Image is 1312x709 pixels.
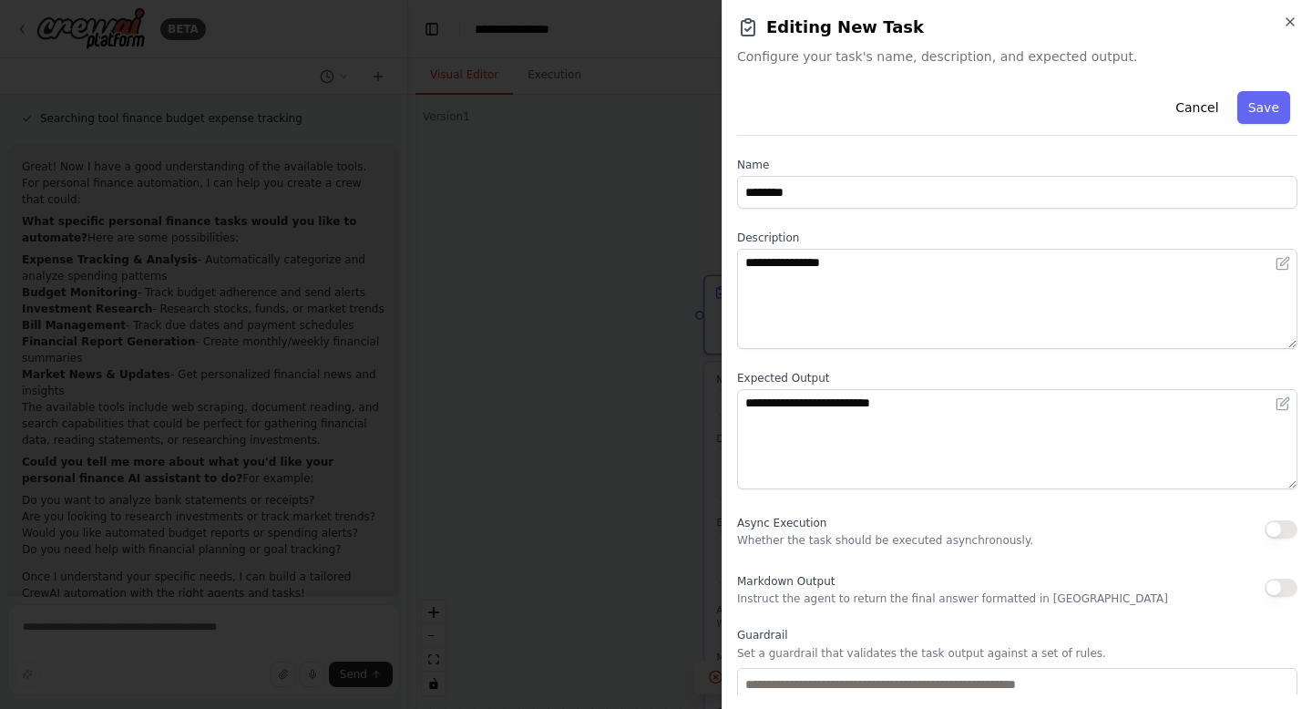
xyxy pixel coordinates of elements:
label: Guardrail [737,628,1297,642]
span: Configure your task's name, description, and expected output. [737,47,1297,66]
button: Cancel [1164,91,1229,124]
p: Set a guardrail that validates the task output against a set of rules. [737,646,1297,661]
p: Instruct the agent to return the final answer formatted in [GEOGRAPHIC_DATA] [737,591,1168,606]
button: Open in editor [1272,393,1294,415]
span: Markdown Output [737,575,835,588]
span: Async Execution [737,517,826,529]
button: Open in editor [1272,252,1294,274]
h2: Editing New Task [737,15,1297,40]
p: Whether the task should be executed asynchronously. [737,533,1033,548]
label: Name [737,158,1297,172]
button: Save [1237,91,1290,124]
label: Description [737,231,1297,245]
label: Expected Output [737,371,1297,385]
